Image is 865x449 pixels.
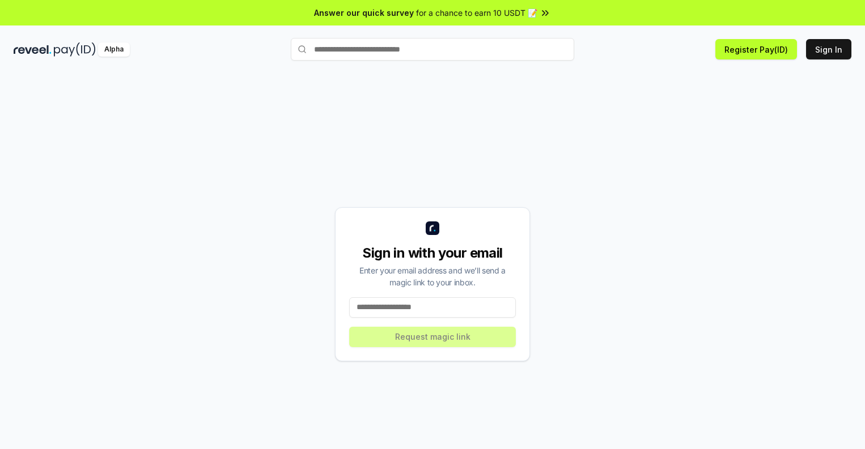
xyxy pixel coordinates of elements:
div: Sign in with your email [349,244,516,262]
img: reveel_dark [14,42,52,57]
img: logo_small [426,221,439,235]
div: Alpha [98,42,130,57]
div: Enter your email address and we’ll send a magic link to your inbox. [349,264,516,288]
button: Sign In [806,39,851,59]
span: Answer our quick survey [314,7,414,19]
button: Register Pay(ID) [715,39,797,59]
span: for a chance to earn 10 USDT 📝 [416,7,537,19]
img: pay_id [54,42,96,57]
